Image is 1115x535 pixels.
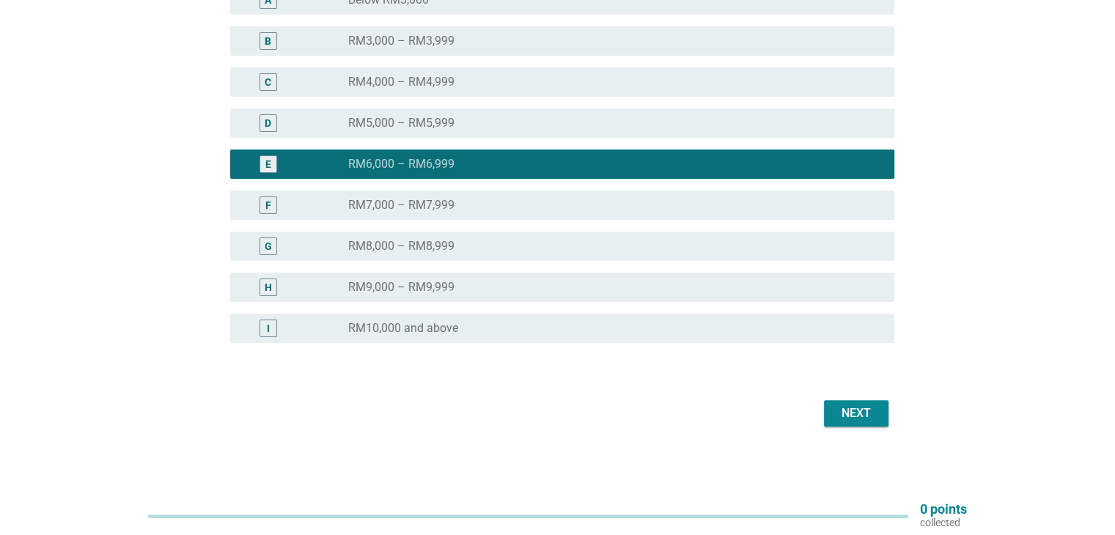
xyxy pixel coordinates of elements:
[920,516,967,529] p: collected
[348,116,455,130] label: RM5,000 – RM5,999
[265,198,271,213] div: F
[265,34,271,49] div: B
[348,157,455,171] label: RM6,000 – RM6,999
[824,400,888,427] button: Next
[836,405,877,422] div: Next
[348,280,455,295] label: RM9,000 – RM9,999
[265,75,271,90] div: C
[265,157,271,172] div: E
[348,321,458,336] label: RM10,000 and above
[348,198,455,213] label: RM7,000 – RM7,999
[348,75,455,89] label: RM4,000 – RM4,999
[348,34,455,48] label: RM3,000 – RM3,999
[920,503,967,516] p: 0 points
[265,239,272,254] div: G
[348,239,455,254] label: RM8,000 – RM8,999
[267,321,270,336] div: I
[265,116,271,131] div: D
[265,280,272,295] div: H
